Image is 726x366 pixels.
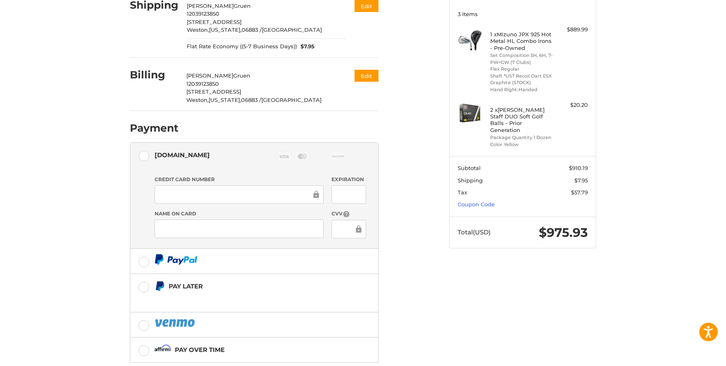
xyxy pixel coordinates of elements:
[490,66,553,73] li: Flex Regular
[458,228,491,236] span: Total (USD)
[209,97,241,103] span: [US_STATE],
[187,10,219,17] span: 12039123850
[490,106,553,133] h4: 2 x [PERSON_NAME] Staff DUO Soft Golf Balls - Prior Generation
[155,281,165,291] img: Pay Later icon
[130,122,179,135] h2: Payment
[458,201,495,208] a: Coupon Code
[242,26,262,33] span: 06883 /
[490,134,553,141] li: Package Quantity 1 Dozen
[186,80,219,87] span: 12039123850
[539,225,588,240] span: $975.93
[555,26,588,34] div: $889.99
[187,19,242,25] span: [STREET_ADDRESS]
[187,43,297,51] span: Flat Rate Economy ((5-7 Business Days))
[262,26,322,33] span: [GEOGRAPHIC_DATA]
[233,72,250,79] span: Gruen
[155,345,171,355] img: Affirm icon
[155,210,324,217] label: Name on Card
[569,165,588,171] span: $910.19
[571,189,588,196] span: $57.79
[234,2,251,9] span: Gruen
[241,97,261,103] span: 06883 /
[186,88,241,95] span: [STREET_ADDRESS]
[490,141,553,148] li: Color Yellow
[187,2,234,9] span: [PERSON_NAME]
[458,177,483,184] span: Shipping
[331,176,366,183] label: Expiration
[169,279,327,293] div: Pay Later
[355,70,378,82] button: Edit
[155,254,197,264] img: PayPal icon
[490,73,553,86] li: Shaft *UST Recoil Dart ESX Graphite (STOCK)
[186,97,209,103] span: Weston,
[130,68,178,81] h2: Billing
[155,295,327,302] iframe: PayPal Message 1
[490,86,553,93] li: Hand Right-Handed
[331,210,366,218] label: CVV
[490,31,553,51] h4: 1 x Mizuno JPX 925 Hot Metal HL Combo Irons - Pre-Owned
[490,52,553,66] li: Set Composition 5H, 6H, 7-PW+GW (7 Clubs)
[458,189,467,196] span: Tax
[187,26,209,33] span: Weston,
[574,177,588,184] span: $7.95
[155,318,197,328] img: PayPal icon
[209,26,242,33] span: [US_STATE],
[155,176,324,183] label: Credit Card Number
[458,11,588,17] h3: 3 Items
[297,43,315,51] span: $7.95
[555,101,588,109] div: $20.20
[186,72,233,79] span: [PERSON_NAME]
[261,97,322,103] span: [GEOGRAPHIC_DATA]
[458,165,481,171] span: Subtotal
[175,343,225,357] div: Pay over time
[155,148,210,162] div: [DOMAIN_NAME]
